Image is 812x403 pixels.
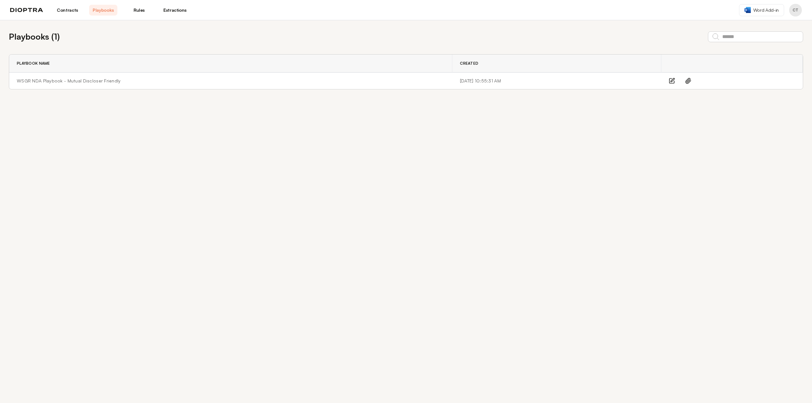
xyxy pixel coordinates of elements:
[125,5,153,16] a: Rules
[9,30,60,43] h2: Playbooks ( 1 )
[452,73,661,89] td: [DATE] 10:55:31 AM
[17,78,121,84] a: WSGR NDA Playbook - Mutual Discloser Friendly
[460,61,478,66] span: Created
[744,7,751,13] img: word
[789,4,802,16] button: Profile menu
[10,8,43,12] img: logo
[161,5,189,16] a: Extractions
[753,7,779,13] span: Word Add-in
[53,5,82,16] a: Contracts
[89,5,117,16] a: Playbooks
[17,61,50,66] span: Playbook Name
[739,4,784,16] a: Word Add-in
